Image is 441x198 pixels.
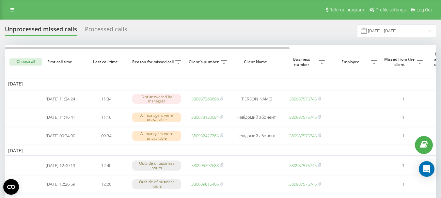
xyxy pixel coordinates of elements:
[230,109,282,126] td: Невідомий абонент
[419,161,434,177] div: Open Intercom Messenger
[236,59,277,65] span: Client Name
[417,7,432,12] span: Log Out
[289,133,317,139] a: 380987575745
[289,162,317,168] a: 380987575745
[9,58,42,66] button: Choose all
[5,26,77,36] div: Unprocessed missed calls
[83,127,129,145] td: 09:34
[384,57,417,67] span: Missed from the client
[83,157,129,174] td: 12:40
[191,96,219,102] a: 380987360696
[38,90,83,108] td: [DATE] 11:34:24
[3,179,19,195] button: Open CMP widget
[380,157,426,174] td: 1
[380,90,426,108] td: 1
[380,109,426,126] td: 1
[289,181,317,187] a: 380987575745
[38,175,83,193] td: [DATE] 12:26:59
[289,114,317,120] a: 380987575745
[85,26,127,36] div: Processed calls
[329,7,364,12] span: Referral program
[132,131,181,141] div: All managers were unavailable
[83,175,129,193] td: 12:26
[43,59,78,65] span: First call time
[375,7,406,12] span: Profile settings
[191,181,219,187] a: 380689816406
[132,94,181,104] div: Not answered by managers
[132,59,175,65] span: Reason for missed call
[191,133,219,139] a: 380932427265
[38,157,83,174] td: [DATE] 12:40:19
[132,179,181,189] div: Outside of business hours
[132,113,181,122] div: All managers were unavailable
[331,59,371,65] span: Employee
[380,127,426,145] td: 1
[88,59,124,65] span: Last call time
[286,57,319,67] span: Business number
[83,109,129,126] td: 11:16
[380,175,426,193] td: 1
[188,59,221,65] span: Client's number
[132,160,181,170] div: Outside of business hours
[230,90,282,108] td: [PERSON_NAME]
[38,109,83,126] td: [DATE] 11:16:41
[191,114,219,120] a: 380673130684
[289,96,317,102] a: 380987575745
[191,162,219,168] a: 380995292688
[83,90,129,108] td: 11:34
[230,127,282,145] td: Невідомий абонент
[38,127,83,145] td: [DATE] 09:34:00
